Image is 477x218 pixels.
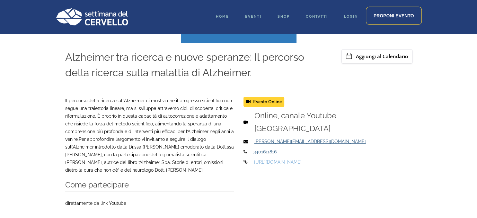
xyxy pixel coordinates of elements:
a: Proponi evento [366,7,422,25]
span: Shop [278,14,290,19]
h5: Come partecipare [65,178,234,192]
a: [PERSON_NAME][EMAIL_ADDRESS][DOMAIN_NAME] [254,139,366,144]
span: Home [216,14,229,19]
span: Per approfondire l’argomento vi invitiamo a seguire il dialogo sull’Alzheimer introdotto dalla Dr... [65,137,206,150]
span: Evento Online [243,97,284,107]
div: Aggiungi al Calendario [342,50,412,63]
span: Login [344,14,358,19]
a: [URL][DOMAIN_NAME] [254,159,302,165]
p: direttamente da link Youtube [65,199,234,207]
h4: Alzheimer tra ricerca e nuove speranze: Il percorso della ricerca sulla malattia di Alzheimer. [65,50,329,80]
a: 3401611816 [253,149,277,154]
span: Contatti [306,14,328,19]
span: Eventi [245,14,261,19]
h5: Online, canale Youtube [GEOGRAPHIC_DATA] [254,109,410,135]
span: Proponi evento [374,13,414,18]
span: Il percorso della ricerca sull’Alzheimer ci mostra che il progresso scientifico non segue una tra... [65,98,234,142]
img: Logo [56,8,128,25]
